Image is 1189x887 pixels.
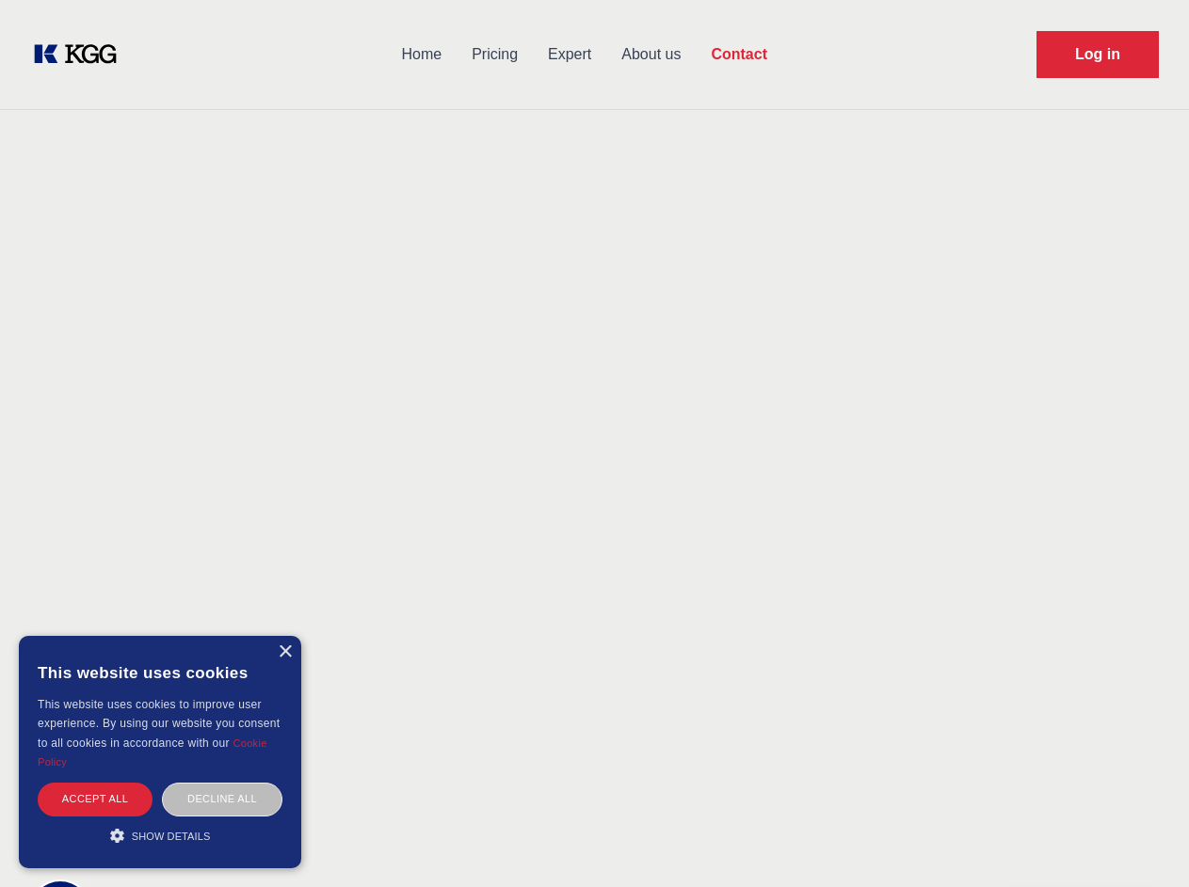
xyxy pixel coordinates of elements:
div: This website uses cookies [38,650,282,695]
a: Expert [533,30,606,79]
a: KOL Knowledge Platform: Talk to Key External Experts (KEE) [30,40,132,70]
a: Home [386,30,457,79]
a: About us [606,30,696,79]
div: Close [278,645,292,659]
span: Show details [132,831,211,842]
div: Decline all [162,783,282,816]
a: Request Demo [1036,31,1159,78]
iframe: Chat Widget [1095,797,1189,887]
div: Show details [38,826,282,845]
a: Contact [696,30,782,79]
span: This website uses cookies to improve user experience. By using our website you consent to all coo... [38,698,280,750]
a: Pricing [457,30,533,79]
a: Cookie Policy [38,737,267,768]
div: Accept all [38,783,153,816]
